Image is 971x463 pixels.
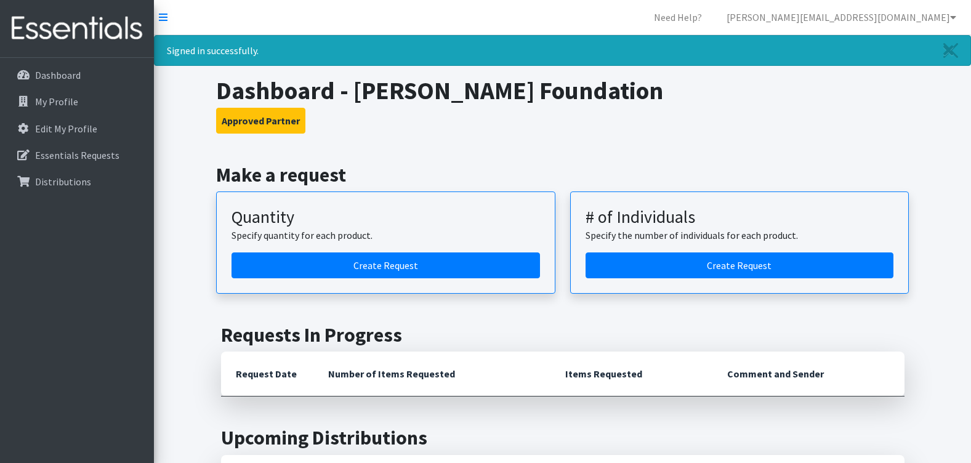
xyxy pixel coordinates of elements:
[717,5,966,30] a: [PERSON_NAME][EMAIL_ADDRESS][DOMAIN_NAME]
[35,149,119,161] p: Essentials Requests
[221,426,905,449] h2: Upcoming Distributions
[35,175,91,188] p: Distributions
[313,352,551,397] th: Number of Items Requested
[931,36,970,65] a: Close
[35,69,81,81] p: Dashboard
[550,352,712,397] th: Items Requested
[154,35,971,66] div: Signed in successfully.
[5,116,149,141] a: Edit My Profile
[232,252,540,278] a: Create a request by quantity
[5,63,149,87] a: Dashboard
[5,8,149,49] img: HumanEssentials
[216,108,305,134] button: Approved Partner
[232,207,540,228] h3: Quantity
[216,76,909,105] h1: Dashboard - [PERSON_NAME] Foundation
[216,163,909,187] h2: Make a request
[232,228,540,243] p: Specify quantity for each product.
[221,323,905,347] h2: Requests In Progress
[35,95,78,108] p: My Profile
[5,143,149,167] a: Essentials Requests
[712,352,904,397] th: Comment and Sender
[5,169,149,194] a: Distributions
[586,207,894,228] h3: # of Individuals
[586,252,894,278] a: Create a request by number of individuals
[35,123,97,135] p: Edit My Profile
[644,5,712,30] a: Need Help?
[5,89,149,114] a: My Profile
[586,228,894,243] p: Specify the number of individuals for each product.
[221,352,313,397] th: Request Date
